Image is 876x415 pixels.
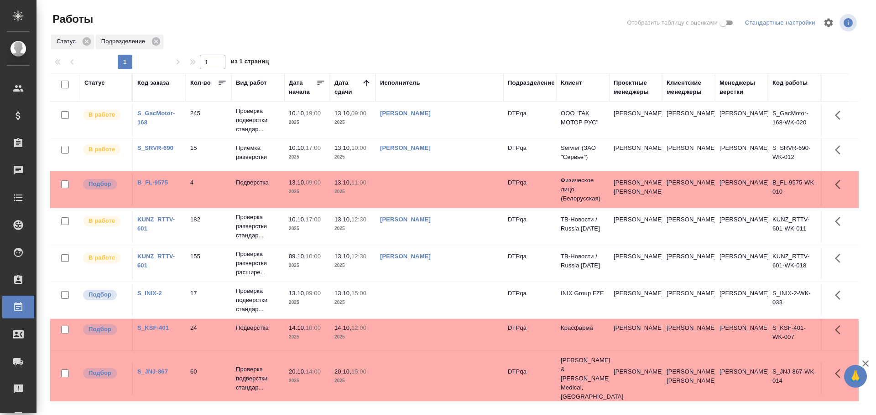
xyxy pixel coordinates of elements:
[289,216,306,223] p: 10.10,
[720,215,763,224] p: [PERSON_NAME]
[839,14,859,31] span: Посмотреть информацию
[380,78,420,87] div: Исполнитель
[186,210,231,242] td: 182
[561,176,605,203] p: Физическое лицо (Белорусская)
[289,261,325,270] p: 2025
[236,178,280,187] p: Подверстка
[662,104,715,136] td: [PERSON_NAME]
[289,298,325,307] p: 2025
[137,216,175,232] a: KUNZ_RTTV-601
[334,118,371,127] p: 2025
[190,78,211,87] div: Кол-во
[662,247,715,279] td: [PERSON_NAME]
[289,368,306,375] p: 20.10,
[380,144,431,151] a: [PERSON_NAME]
[503,174,556,205] td: DTPqa
[306,216,321,223] p: 17:00
[503,319,556,351] td: DTPqa
[662,284,715,316] td: [PERSON_NAME]
[334,253,351,260] p: 13.10,
[137,290,162,297] a: S_INIX-2
[829,363,851,384] button: Здесь прячутся важные кнопки
[51,35,94,49] div: Статус
[137,179,168,186] a: B_FL-9575
[50,12,93,26] span: Работы
[231,56,269,69] span: из 1 страниц
[609,284,662,316] td: [PERSON_NAME]
[503,210,556,242] td: DTPqa
[508,78,555,87] div: Подразделение
[609,363,662,395] td: [PERSON_NAME]
[186,363,231,395] td: 60
[768,363,821,395] td: S_JNJ-867-WK-014
[289,376,325,385] p: 2025
[334,216,351,223] p: 13.10,
[289,110,306,117] p: 10.10,
[289,144,306,151] p: 10.10,
[503,363,556,395] td: DTPqa
[289,153,325,162] p: 2025
[768,104,821,136] td: S_GacMotor-168-WK-020
[89,110,115,119] p: В работе
[829,319,851,341] button: Здесь прячутся важные кнопки
[743,16,818,30] div: split button
[768,247,821,279] td: KUNZ_RTTV-601-WK-018
[289,333,325,342] p: 2025
[503,139,556,171] td: DTPqa
[306,253,321,260] p: 10:00
[186,139,231,171] td: 15
[614,178,657,196] p: [PERSON_NAME], [PERSON_NAME]
[89,369,111,378] p: Подбор
[829,104,851,126] button: Здесь прячутся важные кнопки
[89,253,115,262] p: В работе
[289,179,306,186] p: 13.10,
[561,215,605,233] p: ТВ-Новости / Russia [DATE]
[82,323,127,336] div: Можно подбирать исполнителей
[662,174,715,205] td: [PERSON_NAME]
[829,139,851,161] button: Здесь прячутся важные кнопки
[662,210,715,242] td: [PERSON_NAME]
[561,323,605,333] p: Красфарма
[306,324,321,331] p: 10:00
[334,290,351,297] p: 13.10,
[609,319,662,351] td: [PERSON_NAME]
[236,78,267,87] div: Вид работ
[768,210,821,242] td: KUNZ_RTTV-601-WK-011
[236,323,280,333] p: Подверстка
[334,78,362,97] div: Дата сдачи
[236,287,280,314] p: Проверка подверстки стандар...
[89,325,111,334] p: Подбор
[334,187,371,196] p: 2025
[609,139,662,171] td: [PERSON_NAME]
[768,284,821,316] td: S_INIX-2-WK-033
[89,290,111,299] p: Подбор
[137,324,169,331] a: S_KSF-401
[609,104,662,136] td: [PERSON_NAME]
[89,179,111,189] p: Подбор
[289,253,306,260] p: 09.10,
[561,143,605,162] p: Servier (ЗАО "Сервье")
[306,144,321,151] p: 17:00
[720,252,763,261] p: [PERSON_NAME]
[351,324,366,331] p: 12:00
[186,319,231,351] td: 24
[334,144,351,151] p: 13.10,
[772,78,808,87] div: Код работы
[334,368,351,375] p: 20.10,
[89,145,115,154] p: В работе
[561,78,582,87] div: Клиент
[768,174,821,205] td: B_FL-9575-WK-010
[829,210,851,232] button: Здесь прячутся важные кнопки
[380,110,431,117] a: [PERSON_NAME]
[561,252,605,270] p: ТВ-Новости / Russia [DATE]
[351,144,366,151] p: 10:00
[844,365,867,388] button: 🙏
[289,224,325,233] p: 2025
[561,109,605,127] p: ООО "ГАК МОТОР РУС"
[334,110,351,117] p: 13.10,
[503,284,556,316] td: DTPqa
[289,187,325,196] p: 2025
[82,289,127,301] div: Можно подбирать исполнителей
[662,139,715,171] td: [PERSON_NAME]
[82,215,127,227] div: Исполнитель выполняет работу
